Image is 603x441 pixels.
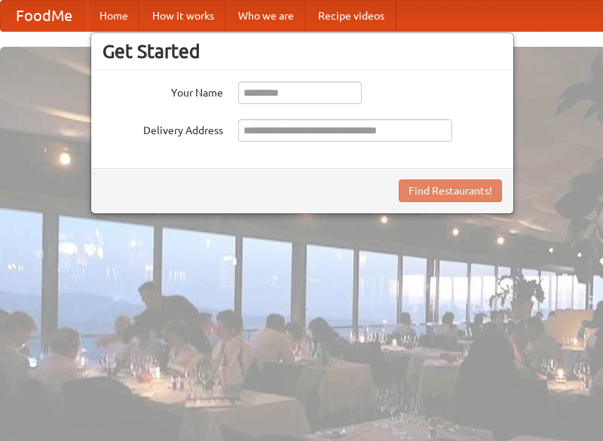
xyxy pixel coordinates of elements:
label: Delivery Address [103,119,223,138]
a: FoodMe [1,1,87,31]
label: Your Name [103,81,223,100]
a: How it works [140,1,226,31]
button: Find Restaurants! [399,179,502,202]
a: Home [87,1,140,31]
a: Who we are [226,1,306,31]
a: Recipe videos [306,1,396,31]
h3: Get Started [103,40,502,63]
